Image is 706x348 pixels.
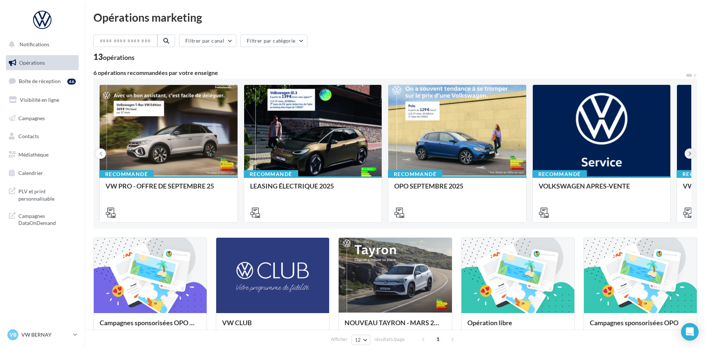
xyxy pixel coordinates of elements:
[100,319,201,334] div: Campagnes sponsorisées OPO Septembre
[103,54,135,61] div: opérations
[4,147,80,162] a: Médiathèque
[355,337,361,343] span: 12
[106,182,232,197] div: VW PRO - OFFRE DE SEPTEMBRE 25
[19,78,61,84] span: Boîte de réception
[4,183,80,205] a: PLV et print personnalisable
[19,60,45,66] span: Opérations
[4,111,80,126] a: Campagnes
[4,208,80,230] a: Campagnes DataOnDemand
[179,35,236,47] button: Filtrer par canal
[374,336,405,343] span: résultats/page
[532,170,587,178] div: Recommandé
[388,170,442,178] div: Recommandé
[240,35,307,47] button: Filtrer par catégorie
[93,70,685,76] div: 6 opérations recommandées par votre enseigne
[222,319,323,334] div: VW CLUB
[590,319,691,334] div: Campagnes sponsorisées OPO
[6,328,79,342] a: VB VW BERNAY
[394,182,520,197] div: OPO SEPTEMBRE 2025
[18,115,45,121] span: Campagnes
[4,92,80,108] a: Visibilité en ligne
[18,151,49,158] span: Médiathèque
[99,170,154,178] div: Recommandé
[4,73,80,89] a: Boîte de réception46
[250,182,376,197] div: LEASING ÉLECTRIQUE 2025
[244,170,298,178] div: Recommandé
[4,129,80,144] a: Contacts
[19,41,49,47] span: Notifications
[93,12,697,23] div: Opérations marketing
[539,182,665,197] div: VOLKSWAGEN APRES-VENTE
[681,323,699,341] div: Open Intercom Messenger
[18,186,76,202] span: PLV et print personnalisable
[93,53,135,61] div: 13
[10,331,17,338] span: VB
[20,97,59,103] span: Visibilité en ligne
[18,211,76,227] span: Campagnes DataOnDemand
[4,165,80,181] a: Calendrier
[21,331,70,338] p: VW BERNAY
[467,319,568,334] div: Opération libre
[331,336,347,343] span: Afficher
[18,170,43,176] span: Calendrier
[18,133,39,139] span: Contacts
[67,79,76,85] div: 46
[4,37,77,52] button: Notifications
[432,333,444,345] span: 1
[352,335,370,345] button: 12
[345,319,446,334] div: NOUVEAU TAYRON - MARS 2025
[4,55,80,71] a: Opérations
